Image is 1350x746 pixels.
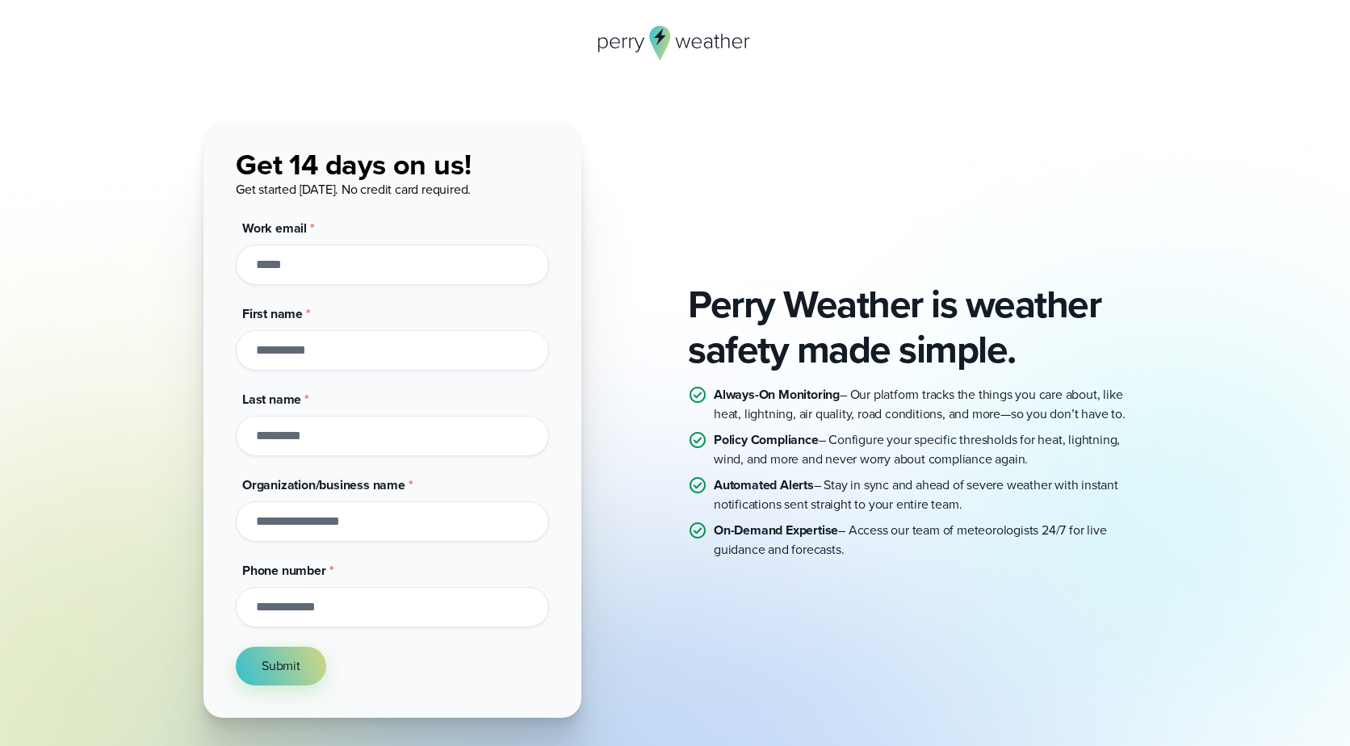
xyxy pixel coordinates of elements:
[714,521,1147,559] p: – Access our team of meteorologists 24/7 for live guidance and forecasts.
[714,430,819,449] strong: Policy Compliance
[236,647,326,685] button: Submit
[714,430,1147,469] p: – Configure your specific thresholds for heat, lightning, wind, and more and never worry about co...
[688,282,1147,372] h2: Perry Weather is weather safety made simple.
[714,385,840,404] strong: Always-On Monitoring
[236,143,471,186] span: Get 14 days on us!
[262,656,300,676] span: Submit
[242,561,326,580] span: Phone number
[714,476,1147,514] p: – Stay in sync and ahead of severe weather with instant notifications sent straight to your entir...
[242,304,303,323] span: First name
[714,385,1147,424] p: – Our platform tracks the things you care about, like heat, lightning, air quality, road conditio...
[714,521,838,539] strong: On-Demand Expertise
[242,476,405,494] span: Organization/business name
[714,476,814,494] strong: Automated Alerts
[236,180,471,199] span: Get started [DATE]. No credit card required.
[242,390,301,409] span: Last name
[242,219,307,237] span: Work email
